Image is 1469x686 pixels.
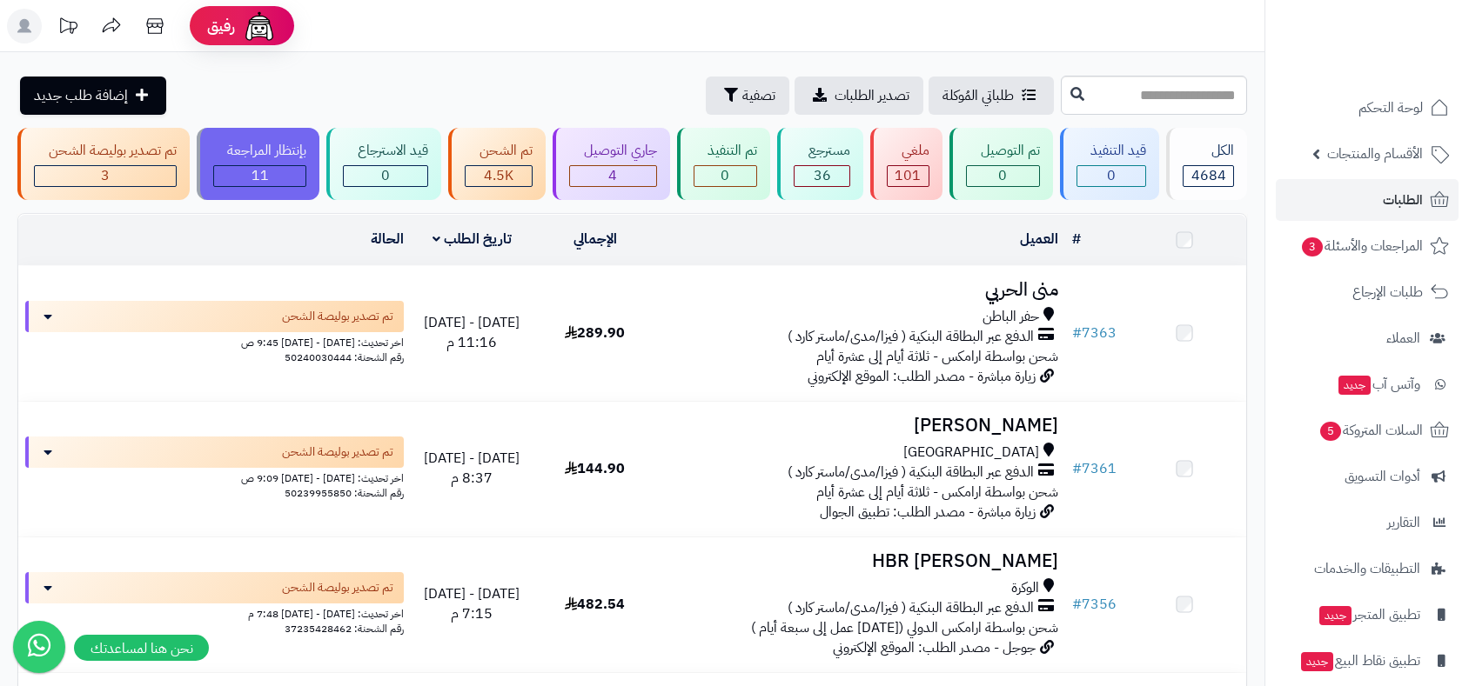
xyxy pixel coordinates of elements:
h3: HBR [PERSON_NAME] [663,551,1058,571]
span: أدوات التسويق [1345,464,1420,489]
span: [DATE] - [DATE] 7:15 م [424,583,520,624]
a: الحالة [371,229,404,250]
a: تطبيق المتجرجديد [1276,594,1459,636]
div: اخر تحديث: [DATE] - [DATE] 9:09 ص [25,468,404,486]
a: قيد التنفيذ 0 [1056,128,1164,200]
div: قيد التنفيذ [1077,141,1147,161]
img: logo-2.png [1351,49,1452,85]
a: تم الشحن 4.5K [445,128,549,200]
span: زيارة مباشرة - مصدر الطلب: الموقع الإلكتروني [808,366,1036,387]
span: رقم الشحنة: 50240030444 [285,350,404,365]
span: 0 [998,165,1007,186]
span: تطبيق المتجر [1318,603,1420,627]
div: اخر تحديث: [DATE] - [DATE] 7:48 م [25,603,404,622]
span: الطلبات [1383,188,1423,212]
span: 11 [252,165,269,186]
a: تم التنفيذ 0 [674,128,775,200]
span: 0 [381,165,390,186]
a: تم التوصيل 0 [946,128,1056,200]
span: شحن بواسطة ارامكس - ثلاثة أيام إلى عشرة أيام [816,346,1058,367]
span: جديد [1319,606,1352,625]
span: 3 [101,165,110,186]
span: تطبيق نقاط البيع [1299,649,1420,673]
a: التطبيقات والخدمات [1276,548,1459,589]
a: التقارير [1276,502,1459,543]
span: طلبات الإرجاع [1352,280,1423,304]
span: تم تصدير بوليصة الشحن [282,308,393,325]
span: لوحة التحكم [1358,96,1423,120]
div: 11 [214,166,306,186]
a: الإجمالي [574,229,617,250]
div: تم التنفيذ [694,141,758,161]
a: ملغي 101 [867,128,946,200]
span: 5 [1320,422,1341,441]
span: 289.90 [565,323,625,343]
div: 4528 [466,166,532,186]
span: [GEOGRAPHIC_DATA] [903,443,1039,463]
div: تم تصدير بوليصة الشحن [34,141,177,161]
span: # [1072,323,1082,343]
div: 3 [35,166,176,186]
div: اخر تحديث: [DATE] - [DATE] 9:45 ص [25,332,404,350]
span: الدفع عبر البطاقة البنكية ( فيزا/مدى/ماستر كارد ) [788,463,1034,483]
span: 101 [895,165,921,186]
span: 0 [721,165,729,186]
span: الأقسام والمنتجات [1327,142,1423,166]
span: رفيق [207,16,235,37]
div: الكل [1183,141,1234,161]
span: 4 [608,165,617,186]
span: تم تصدير بوليصة الشحن [282,443,393,461]
span: 3 [1302,237,1323,256]
a: تطبيق نقاط البيعجديد [1276,640,1459,682]
a: #7356 [1072,594,1117,615]
span: رقم الشحنة: 37235428462 [285,621,404,636]
span: 482.54 [565,594,625,615]
h3: [PERSON_NAME] [663,416,1058,436]
div: 0 [967,166,1039,186]
div: 101 [888,166,929,186]
a: تصدير الطلبات [795,77,923,115]
a: إضافة طلب جديد [20,77,166,115]
a: مسترجع 36 [774,128,867,200]
span: رقم الشحنة: 50239955850 [285,485,404,501]
span: إضافة طلب جديد [34,85,128,106]
a: العملاء [1276,317,1459,359]
div: بإنتظار المراجعة [213,141,307,161]
span: زيارة مباشرة - مصدر الطلب: تطبيق الجوال [820,502,1036,523]
a: المراجعات والأسئلة3 [1276,225,1459,267]
a: #7361 [1072,458,1117,479]
span: الدفع عبر البطاقة البنكية ( فيزا/مدى/ماستر كارد ) [788,327,1034,347]
span: [DATE] - [DATE] 11:16 م [424,312,520,353]
span: # [1072,594,1082,615]
a: بإنتظار المراجعة 11 [193,128,324,200]
div: تم الشحن [465,141,533,161]
a: الطلبات [1276,179,1459,221]
div: 0 [344,166,427,186]
div: 36 [795,166,849,186]
a: طلباتي المُوكلة [929,77,1054,115]
a: # [1072,229,1081,250]
span: تصدير الطلبات [835,85,909,106]
div: 4 [570,166,656,186]
a: العميل [1020,229,1058,250]
a: تاريخ الطلب [433,229,512,250]
span: التطبيقات والخدمات [1314,556,1420,581]
a: تحديثات المنصة [46,9,90,48]
div: 0 [1077,166,1146,186]
img: ai-face.png [242,9,277,43]
a: الكل4684 [1163,128,1251,200]
span: العملاء [1386,326,1420,350]
span: وآتس آب [1337,372,1420,396]
span: 4684 [1191,165,1226,186]
span: التقارير [1387,510,1420,535]
div: مسترجع [794,141,850,161]
div: 0 [694,166,757,186]
span: 36 [814,165,831,186]
h3: منى الحربي [663,280,1058,300]
div: تم التوصيل [966,141,1040,161]
a: السلات المتروكة5 [1276,410,1459,451]
div: قيد الاسترجاع [343,141,428,161]
a: وآتس آبجديد [1276,363,1459,405]
a: تم تصدير بوليصة الشحن 3 [14,128,193,200]
button: تصفية [706,77,789,115]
